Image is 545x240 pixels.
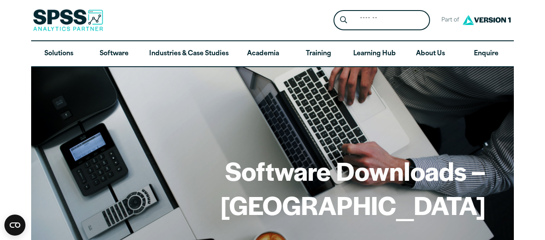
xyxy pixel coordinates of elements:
a: Training [291,41,346,67]
nav: Desktop version of site main menu [31,41,514,67]
a: Learning Hub [346,41,403,67]
a: Industries & Case Studies [142,41,236,67]
a: Academia [236,41,291,67]
a: Solutions [31,41,86,67]
button: Open CMP widget [4,215,25,236]
span: Part of [437,14,460,27]
a: Enquire [459,41,514,67]
button: Search magnifying glass icon [336,12,352,29]
form: Site Header Search Form [333,10,430,31]
svg: Search magnifying glass icon [340,16,347,24]
a: Software [86,41,142,67]
h1: Software Downloads – [GEOGRAPHIC_DATA] [59,154,486,222]
a: About Us [403,41,458,67]
img: Version1 Logo [460,12,513,28]
img: SPSS Analytics Partner [33,9,103,31]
